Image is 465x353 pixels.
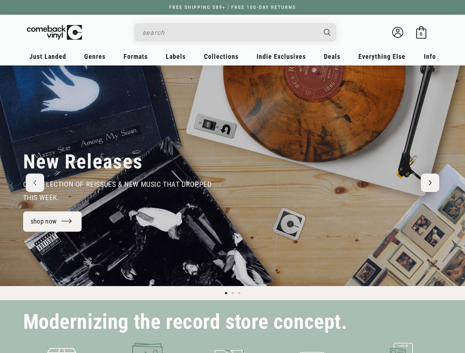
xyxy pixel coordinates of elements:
span: Labels [166,53,186,60]
span: Indie Exclusives [257,53,306,60]
button: Search [317,23,337,42]
span: Genres [84,53,105,60]
h2: New Releases [23,150,143,174]
a: FREE SHIPPING $89+ | FREE 100-DAY RETURNS [162,5,303,10]
span: 0 [420,31,422,37]
span: Everything Else [358,53,405,60]
input: search [142,25,316,40]
h2: Modernizing the record store concept. [23,313,347,331]
div: Search [134,23,336,42]
span: our selection of reissues & new music that dropped this week. [23,180,212,202]
span: Formats [124,53,148,60]
span: Collections [204,53,239,60]
span: Info [424,53,436,60]
button: Load slide 2 of 3 [229,290,236,296]
button: Load slide 1 of 3 [223,290,229,296]
span: Just Landed [29,53,66,60]
span: Deals [324,53,340,60]
a: shop now [23,211,82,232]
button: Load slide 3 of 3 [236,290,243,296]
